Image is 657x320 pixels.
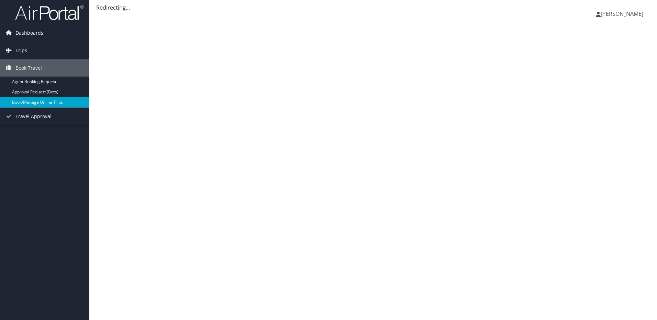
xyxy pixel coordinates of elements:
[15,24,43,42] span: Dashboards
[96,3,650,12] div: Redirecting...
[15,59,42,77] span: Book Travel
[596,3,650,24] a: [PERSON_NAME]
[15,42,27,59] span: Trips
[601,10,643,18] span: [PERSON_NAME]
[15,4,84,21] img: airportal-logo.png
[15,108,52,125] span: Travel Approval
